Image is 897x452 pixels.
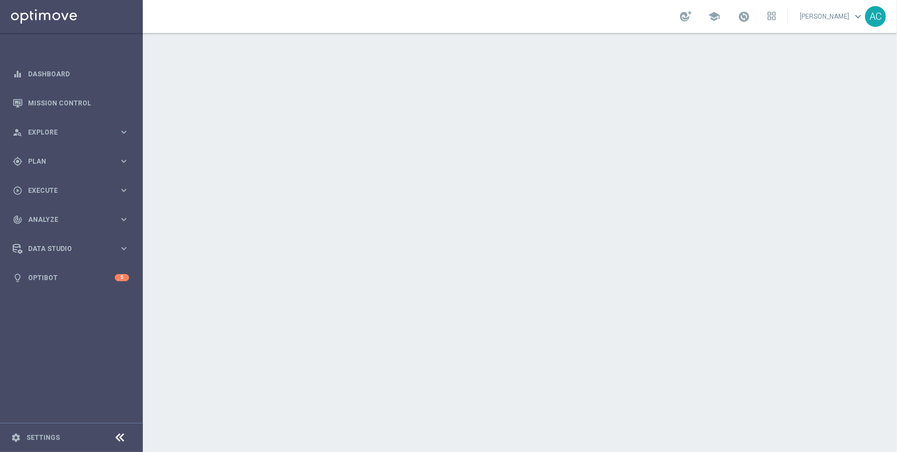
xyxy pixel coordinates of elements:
i: person_search [13,127,23,137]
button: play_circle_outline Execute keyboard_arrow_right [12,186,130,195]
i: keyboard_arrow_right [119,243,129,254]
span: Execute [28,187,119,194]
span: keyboard_arrow_down [852,10,864,23]
a: [PERSON_NAME]keyboard_arrow_down [799,8,865,25]
div: Mission Control [13,88,129,118]
span: Plan [28,158,119,165]
div: Analyze [13,215,119,225]
i: equalizer [13,69,23,79]
button: Mission Control [12,99,130,108]
i: play_circle_outline [13,186,23,196]
i: track_changes [13,215,23,225]
button: gps_fixed Plan keyboard_arrow_right [12,157,130,166]
span: Data Studio [28,245,119,252]
i: keyboard_arrow_right [119,185,129,196]
button: lightbulb Optibot 5 [12,274,130,282]
button: Data Studio keyboard_arrow_right [12,244,130,253]
a: Dashboard [28,59,129,88]
div: Data Studio [13,244,119,254]
i: settings [11,433,21,443]
a: Mission Control [28,88,129,118]
span: school [708,10,720,23]
div: Optibot [13,263,129,292]
span: Explore [28,129,119,136]
i: keyboard_arrow_right [119,156,129,166]
div: Execute [13,186,119,196]
button: equalizer Dashboard [12,70,130,79]
div: Dashboard [13,59,129,88]
span: Analyze [28,216,119,223]
a: Optibot [28,263,115,292]
div: AC [865,6,886,27]
div: Explore [13,127,119,137]
i: keyboard_arrow_right [119,127,129,137]
i: keyboard_arrow_right [119,214,129,225]
div: 5 [115,274,129,281]
i: lightbulb [13,273,23,283]
i: gps_fixed [13,157,23,166]
div: Plan [13,157,119,166]
button: person_search Explore keyboard_arrow_right [12,128,130,137]
button: track_changes Analyze keyboard_arrow_right [12,215,130,224]
a: Settings [26,434,60,441]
